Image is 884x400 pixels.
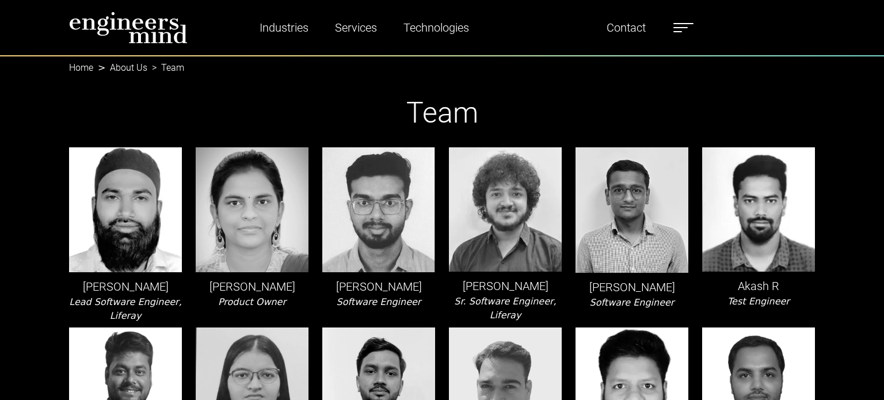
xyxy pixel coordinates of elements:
[69,96,815,130] h1: Team
[196,147,308,272] img: leader-img
[69,55,815,69] nav: breadcrumb
[454,296,556,321] i: Sr. Software Engineer, Liferay
[69,296,181,321] i: Lead Software Engineer, Liferay
[602,14,650,41] a: Contact
[110,62,147,73] a: About Us
[576,147,688,273] img: leader-img
[399,14,474,41] a: Technologies
[322,147,435,272] img: leader-img
[449,277,562,295] p: [PERSON_NAME]
[69,62,93,73] a: Home
[147,61,184,75] li: Team
[702,277,815,295] p: Akash R
[590,297,675,308] i: Software Engineer
[69,12,188,44] img: logo
[727,296,790,307] i: Test Engineer
[255,14,313,41] a: Industries
[702,147,815,272] img: leader-img
[196,278,308,295] p: [PERSON_NAME]
[330,14,382,41] a: Services
[69,278,182,295] p: [PERSON_NAME]
[69,147,182,272] img: leader-img
[576,279,688,296] p: [PERSON_NAME]
[449,147,562,272] img: leader-img
[218,296,286,307] i: Product Owner
[322,278,435,295] p: [PERSON_NAME]
[337,296,421,307] i: Software Engineer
